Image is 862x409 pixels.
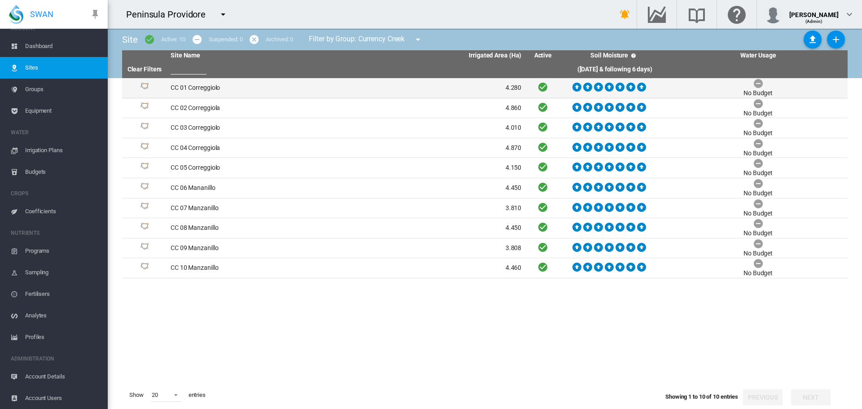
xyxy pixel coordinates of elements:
tr: Site Id: 40881 CC 05 Correggiolo 4.150 No Budget [122,158,848,178]
img: 1.svg [139,263,150,273]
span: Coefficients [25,201,101,222]
a: Clear Filters [128,66,162,73]
md-icon: icon-menu-down [413,34,423,45]
th: Irrigated Area (Ha) [346,50,525,61]
md-icon: icon-help-circle [628,50,639,61]
button: icon-menu-down [214,5,232,23]
td: 4.450 [346,218,525,238]
span: Showing 1 to 10 of 10 entries [665,393,738,400]
tr: Site Id: 40879 CC 01 Correggiolo 4.280 No Budget [122,78,848,98]
img: 1.svg [139,202,150,213]
img: 1.svg [139,183,150,194]
span: Account Users [25,387,101,409]
div: Site Id: 40881 [126,163,163,173]
span: Site [122,34,138,45]
div: No Budget [743,149,773,158]
img: 1.svg [139,102,150,113]
div: No Budget [743,89,773,98]
tr: Site Id: 40878 CC 03 Correggiolo 4.010 No Budget [122,118,848,138]
button: Next [791,389,831,405]
div: Suspended: 0 [209,35,243,44]
th: Active [525,50,561,61]
span: Sites [25,57,101,79]
td: CC 09 Manzanillo [167,238,346,258]
button: Sites Bulk Import [804,31,822,48]
md-icon: icon-plus [831,34,841,45]
span: NUTRIENTS [11,226,101,240]
tr: Site Id: 40896 CC 09 Manzanillo 3.808 No Budget [122,238,848,259]
md-icon: icon-bell-ring [620,9,630,20]
div: No Budget [743,229,773,238]
md-icon: icon-minus-circle [192,34,202,45]
md-icon: Click here for help [726,9,748,20]
img: 1.svg [139,123,150,133]
div: Site Id: 40892 [126,223,163,233]
div: Active: 10 [161,35,185,44]
td: CC 06 Mananillo [167,178,346,198]
span: entries [185,387,209,403]
div: Site Id: 40880 [126,143,163,154]
div: Site Id: 40896 [126,243,163,254]
span: Profiles [25,326,101,348]
div: No Budget [743,189,773,198]
div: No Budget [743,169,773,178]
span: Sampling [25,262,101,283]
tr: Site Id: 40882 CC 02 Correggiola 4.860 No Budget [122,98,848,119]
td: 4.280 [346,78,525,98]
div: Peninsula Providore [126,8,214,21]
div: No Budget [743,209,773,218]
span: Budgets [25,161,101,183]
span: Groups [25,79,101,100]
span: WATER [11,125,101,140]
td: CC 10 Manzanillo [167,258,346,278]
td: 4.150 [346,158,525,178]
span: CROPS [11,186,101,201]
td: 4.860 [346,98,525,118]
span: Analytes [25,305,101,326]
tr: Site Id: 40891 CC 07 Manzanillo 3.810 No Budget [122,198,848,219]
td: 4.460 [346,258,525,278]
button: icon-menu-down [409,31,427,48]
md-icon: Go to the Data Hub [646,9,668,20]
md-icon: icon-upload [807,34,818,45]
img: 1.svg [139,163,150,173]
div: No Budget [743,109,773,118]
td: CC 05 Correggiolo [167,158,346,178]
div: Site Id: 40882 [126,102,163,113]
div: Site Id: 40879 [126,83,163,93]
img: 1.svg [139,83,150,93]
td: 4.870 [346,138,525,158]
tr: Site Id: 40883 CC 06 Mananillo 4.450 No Budget [122,178,848,198]
td: 4.450 [346,178,525,198]
div: Filter by Group: Currency Creek [302,31,430,48]
th: Water Usage [668,50,848,61]
div: No Budget [743,269,773,278]
div: No Budget [743,249,773,258]
tr: Site Id: 40892 CC 08 Manzanillo 4.450 No Budget [122,218,848,238]
td: 3.808 [346,238,525,258]
span: Account Details [25,366,101,387]
button: icon-bell-ring [616,5,634,23]
img: 1.svg [139,143,150,154]
th: ([DATE] & following 6 days) [561,61,668,78]
button: Previous [743,389,783,405]
td: CC 02 Correggiola [167,98,346,118]
td: 4.010 [346,118,525,138]
span: (Admin) [805,19,823,24]
span: Programs [25,240,101,262]
md-icon: icon-chevron-down [844,9,855,20]
img: 1.svg [139,243,150,254]
span: Fertilisers [25,283,101,305]
md-icon: Search the knowledge base [686,9,708,20]
md-icon: icon-menu-down [218,9,229,20]
td: CC 01 Correggiolo [167,78,346,98]
td: 3.810 [346,198,525,218]
tr: Site Id: 40890 CC 10 Manzanillo 4.460 No Budget [122,258,848,278]
span: Equipment [25,100,101,122]
td: CC 04 Correggiola [167,138,346,158]
div: 20 [152,391,158,398]
div: Site Id: 40890 [126,263,163,273]
td: CC 07 Manzanillo [167,198,346,218]
td: CC 03 Correggiolo [167,118,346,138]
span: SWAN [30,9,53,20]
